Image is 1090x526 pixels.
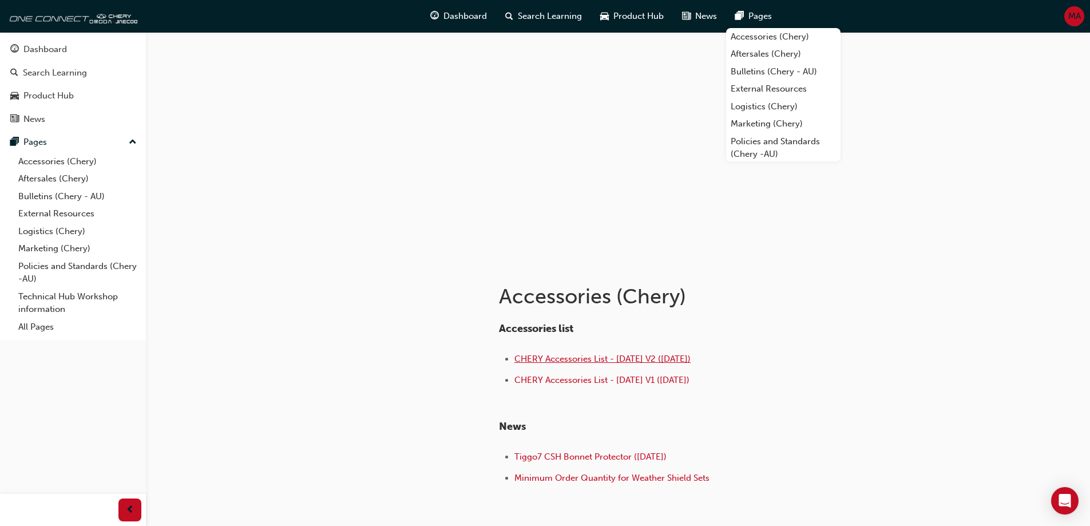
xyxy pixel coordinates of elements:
[682,9,691,23] span: news-icon
[10,68,18,78] span: search-icon
[5,62,141,84] a: Search Learning
[23,66,87,80] div: Search Learning
[499,420,526,433] span: News
[5,37,141,132] button: DashboardSearch LearningProduct HubNews
[600,9,609,23] span: car-icon
[23,89,74,102] div: Product Hub
[726,28,841,46] a: Accessories (Chery)
[129,135,137,150] span: up-icon
[518,10,582,23] span: Search Learning
[726,115,841,133] a: Marketing (Chery)
[514,375,689,385] a: CHERY Accessories List - [DATE] V1 ([DATE])
[5,39,141,60] a: Dashboard
[726,98,841,116] a: Logistics (Chery)
[591,5,673,28] a: car-iconProduct Hub
[14,153,141,171] a: Accessories (Chery)
[673,5,726,28] a: news-iconNews
[14,170,141,188] a: Aftersales (Chery)
[726,45,841,63] a: Aftersales (Chery)
[14,258,141,288] a: Policies and Standards (Chery -AU)
[514,452,667,462] a: Tiggo7 CSH Bonnet Protector ([DATE])
[695,10,717,23] span: News
[505,9,513,23] span: search-icon
[14,288,141,318] a: Technical Hub Workshop information
[10,137,19,148] span: pages-icon
[514,354,691,364] a: CHERY Accessories List - [DATE] V2 ([DATE])
[5,109,141,130] a: News
[10,114,19,125] span: news-icon
[10,91,19,101] span: car-icon
[613,10,664,23] span: Product Hub
[5,85,141,106] a: Product Hub
[735,9,744,23] span: pages-icon
[23,113,45,126] div: News
[23,136,47,149] div: Pages
[1068,10,1081,23] span: MA
[14,205,141,223] a: External Resources
[499,284,874,309] h1: Accessories (Chery)
[14,240,141,258] a: Marketing (Chery)
[443,10,487,23] span: Dashboard
[1051,487,1079,515] div: Open Intercom Messenger
[5,132,141,153] button: Pages
[499,322,573,335] span: Accessories list
[726,80,841,98] a: External Resources
[748,10,772,23] span: Pages
[23,43,67,56] div: Dashboard
[14,318,141,336] a: All Pages
[496,5,591,28] a: search-iconSearch Learning
[726,63,841,81] a: Bulletins (Chery - AU)
[14,223,141,240] a: Logistics (Chery)
[10,45,19,55] span: guage-icon
[1064,6,1084,26] button: MA
[14,188,141,205] a: Bulletins (Chery - AU)
[430,9,439,23] span: guage-icon
[514,473,710,483] a: Minimum Order Quantity for Weather Shield Sets
[726,5,781,28] a: pages-iconPages
[126,503,134,517] span: prev-icon
[726,133,841,163] a: Policies and Standards (Chery -AU)
[6,5,137,27] img: oneconnect
[421,5,496,28] a: guage-iconDashboard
